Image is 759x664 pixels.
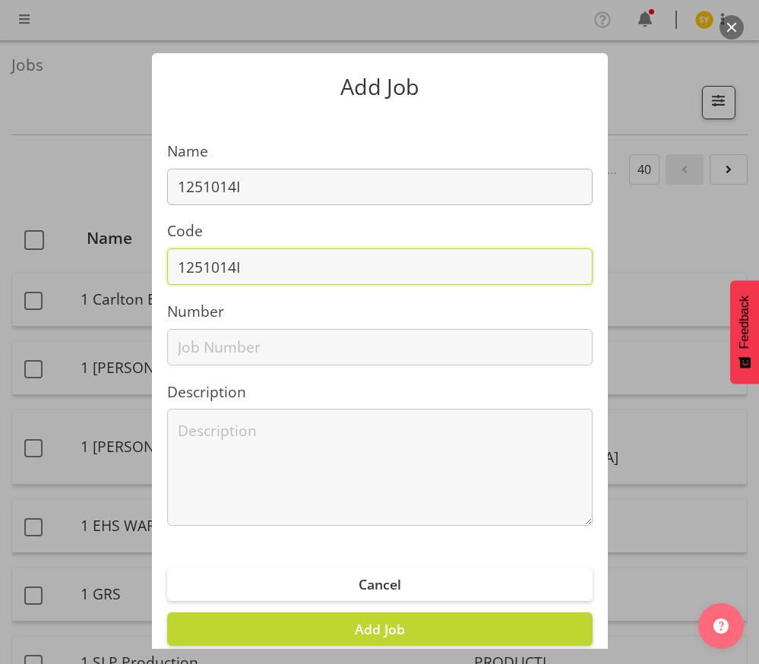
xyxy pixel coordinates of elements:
label: Code [167,220,593,242]
button: Cancel [167,568,593,601]
input: Job Code [167,248,593,285]
button: Feedback - Show survey [730,280,759,384]
span: Feedback [738,296,751,349]
input: Job Number [167,329,593,365]
span: Add Job [355,620,405,638]
input: Job Name [167,169,593,205]
label: Description [167,381,593,403]
label: Name [167,141,593,163]
span: Cancel [359,575,401,593]
img: help-xxl-2.png [713,618,729,634]
button: Add Job [167,612,593,646]
p: Add Job [167,76,593,98]
label: Number [167,301,593,323]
